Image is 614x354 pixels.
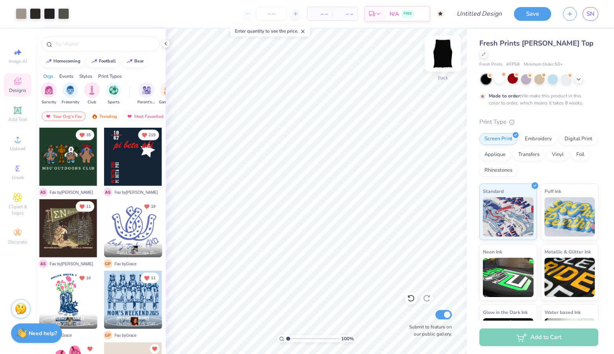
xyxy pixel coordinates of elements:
button: filter button [62,82,79,105]
span: Designs [9,87,26,94]
span: Standard [483,187,504,195]
span: Minimum Order: 50 + [524,61,563,68]
strong: Need help? [29,330,57,337]
span: Puff Ink [545,187,561,195]
label: Submit to feature on our public gallery. [405,323,452,337]
img: Parent's Weekend Image [142,86,151,95]
div: Your Org's Fav [42,112,86,121]
div: Trending [88,112,121,121]
span: Parent's Weekend [137,99,155,105]
button: filter button [137,82,155,105]
span: SN [587,9,594,18]
span: Clipart & logos [4,204,31,216]
span: Decorate [8,239,27,245]
span: [PERSON_NAME] [117,244,149,249]
span: A S [104,188,112,196]
img: trend_line.gif [46,59,52,64]
button: filter button [84,82,100,105]
img: Back [427,38,459,69]
span: Fav by [PERSON_NAME] [115,189,158,195]
div: Transfers [513,149,545,161]
div: Styles [79,73,92,80]
span: Fav by Grace [115,261,137,267]
span: Water based Ink [545,308,581,316]
img: most_fav.gif [126,114,133,119]
span: G P [104,259,112,268]
span: 100 % [341,335,354,342]
span: Alpha Chi Omega, [GEOGRAPHIC_DATA][US_STATE] [117,250,159,256]
div: Digital Print [559,133,598,145]
img: Puff Ink [545,197,595,237]
span: A S [39,259,48,268]
span: Game Day [159,99,177,105]
img: trending.gif [91,114,98,119]
input: Try "Alpha" [54,40,155,48]
div: Events [59,73,73,80]
span: Add Text [8,116,27,123]
button: Save [514,7,551,21]
div: Print Types [98,73,122,80]
input: – – [256,7,287,21]
button: football [87,55,119,67]
div: bear [134,59,144,63]
div: filter for Game Day [159,82,177,105]
img: Metallic & Glitter Ink [545,258,595,297]
span: [PERSON_NAME] [117,315,149,321]
div: Rhinestones [479,165,517,176]
span: Glow in the Dark Ink [483,308,528,316]
div: filter for Fraternity [62,82,79,105]
div: filter for Parent's Weekend [137,82,155,105]
div: filter for Sorority [41,82,57,105]
div: Applique [479,149,511,161]
img: Neon Ink [483,258,534,297]
span: Greek [12,174,24,181]
div: Orgs [43,73,53,80]
button: bear [122,55,147,67]
div: Vinyl [547,149,569,161]
img: Standard [483,197,534,237]
button: homecoming [41,55,84,67]
button: filter button [106,82,121,105]
div: filter for Club [84,82,100,105]
span: G P [104,331,112,339]
span: Fav by [PERSON_NAME] [50,261,93,267]
div: We make this product in this color to order, which means it takes 8 weeks. [489,92,585,106]
span: Fav by Grace [115,332,137,338]
span: A S [39,188,48,196]
div: Screen Print [479,133,517,145]
div: Back [438,74,448,81]
img: trend_line.gif [126,59,133,64]
span: Fresh Prints [PERSON_NAME] Top [479,39,594,48]
img: Club Image [88,86,96,95]
span: FREE [404,11,412,17]
button: filter button [159,82,177,105]
img: most_fav.gif [45,114,51,119]
div: Enter quantity to see the price. [230,26,310,37]
img: Fraternity Image [66,86,75,95]
div: Most Favorited [123,112,167,121]
button: filter button [41,82,57,105]
input: Untitled Design [450,6,508,22]
div: homecoming [53,59,80,63]
span: – – [312,10,328,18]
span: [GEOGRAPHIC_DATA], [GEOGRAPHIC_DATA] [52,321,94,327]
strong: Made to order: [489,93,521,99]
span: Fraternity [62,99,79,105]
div: football [99,59,116,63]
img: Sports Image [109,86,118,95]
a: SN [583,7,598,21]
span: Metallic & Glitter Ink [545,248,591,256]
img: Game Day Image [164,86,173,95]
span: Image AI [9,58,27,64]
span: Sorority [42,99,56,105]
span: # FP58 [506,61,520,68]
img: trend_line.gif [91,59,97,64]
span: Upload [10,145,26,152]
span: Fav by [PERSON_NAME] [50,189,93,195]
div: Embroidery [520,133,557,145]
span: [PERSON_NAME] [52,315,84,321]
span: N/A [389,10,399,18]
span: Sports [108,99,120,105]
span: Chi Omega, [US_STATE][GEOGRAPHIC_DATA] [117,321,159,327]
div: Foil [571,149,590,161]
